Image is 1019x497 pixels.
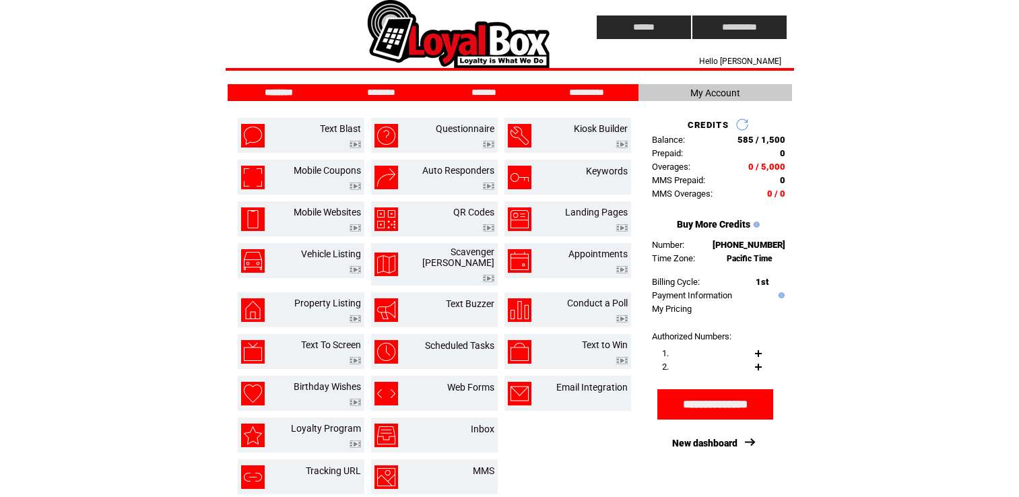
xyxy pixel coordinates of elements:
img: video.png [616,224,628,232]
a: Kiosk Builder [574,123,628,134]
a: QR Codes [453,207,494,218]
a: Keywords [586,166,628,176]
a: Birthday Wishes [294,381,361,392]
span: Time Zone: [652,253,695,263]
img: video.png [483,183,494,190]
span: Number: [652,240,684,250]
a: Inbox [471,424,494,434]
img: video.png [483,275,494,282]
a: Appointments [568,249,628,259]
span: Hello [PERSON_NAME] [699,57,781,66]
a: Payment Information [652,290,732,300]
span: Pacific Time [727,254,773,263]
img: scheduled-tasks.png [374,340,398,364]
img: email-integration.png [508,382,531,405]
span: 0 [780,148,785,158]
span: 2. [662,362,669,372]
span: 1st [756,277,768,287]
img: video.png [616,266,628,273]
span: Balance: [652,135,685,145]
img: inbox.png [374,424,398,447]
span: 1. [662,348,669,358]
a: Scavenger [PERSON_NAME] [422,246,494,268]
a: Vehicle Listing [301,249,361,259]
a: Tracking URL [306,465,361,476]
img: auto-responders.png [374,166,398,189]
img: video.png [350,141,361,148]
span: Authorized Numbers: [652,331,731,341]
img: video.png [616,315,628,323]
img: text-buzzer.png [374,298,398,322]
img: mobile-websites.png [241,207,265,231]
a: New dashboard [672,438,737,449]
img: text-blast.png [241,124,265,147]
img: vehicle-listing.png [241,249,265,273]
img: mms.png [374,465,398,489]
img: appointments.png [508,249,531,273]
img: landing-pages.png [508,207,531,231]
img: help.gif [750,222,760,228]
img: scavenger-hunt.png [374,253,398,276]
span: Billing Cycle: [652,277,700,287]
a: Conduct a Poll [567,298,628,308]
img: kiosk-builder.png [508,124,531,147]
img: video.png [350,440,361,448]
img: loyalty-program.png [241,424,265,447]
span: MMS Overages: [652,189,713,199]
span: 585 / 1,500 [737,135,785,145]
img: video.png [350,399,361,406]
img: conduct-a-poll.png [508,298,531,322]
img: keywords.png [508,166,531,189]
span: [PHONE_NUMBER] [713,240,785,250]
a: Mobile Coupons [294,165,361,176]
img: video.png [350,357,361,364]
a: Mobile Websites [294,207,361,218]
img: video.png [616,141,628,148]
a: Questionnaire [436,123,494,134]
img: text-to-screen.png [241,340,265,364]
a: Auto Responders [422,165,494,176]
span: 0 [780,175,785,185]
a: Property Listing [294,298,361,308]
img: questionnaire.png [374,124,398,147]
span: MMS Prepaid: [652,175,705,185]
span: CREDITS [688,120,729,130]
a: Text to Win [582,339,628,350]
img: video.png [350,183,361,190]
img: video.png [350,315,361,323]
a: Web Forms [447,382,494,393]
a: My Pricing [652,304,692,314]
img: tracking-url.png [241,465,265,489]
img: video.png [483,141,494,148]
a: Text To Screen [301,339,361,350]
img: help.gif [775,292,785,298]
img: video.png [616,357,628,364]
span: 0 / 5,000 [748,162,785,172]
img: property-listing.png [241,298,265,322]
span: Overages: [652,162,690,172]
span: 0 / 0 [767,189,785,199]
a: Loyalty Program [291,423,361,434]
span: Prepaid: [652,148,683,158]
a: Buy More Credits [677,219,750,230]
a: MMS [473,465,494,476]
img: text-to-win.png [508,340,531,364]
span: My Account [690,88,740,98]
a: Text Buzzer [446,298,494,309]
a: Landing Pages [565,207,628,218]
img: mobile-coupons.png [241,166,265,189]
a: Text Blast [320,123,361,134]
img: video.png [483,224,494,232]
img: web-forms.png [374,382,398,405]
img: birthday-wishes.png [241,382,265,405]
img: video.png [350,266,361,273]
img: video.png [350,224,361,232]
a: Scheduled Tasks [425,340,494,351]
img: qr-codes.png [374,207,398,231]
a: Email Integration [556,382,628,393]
